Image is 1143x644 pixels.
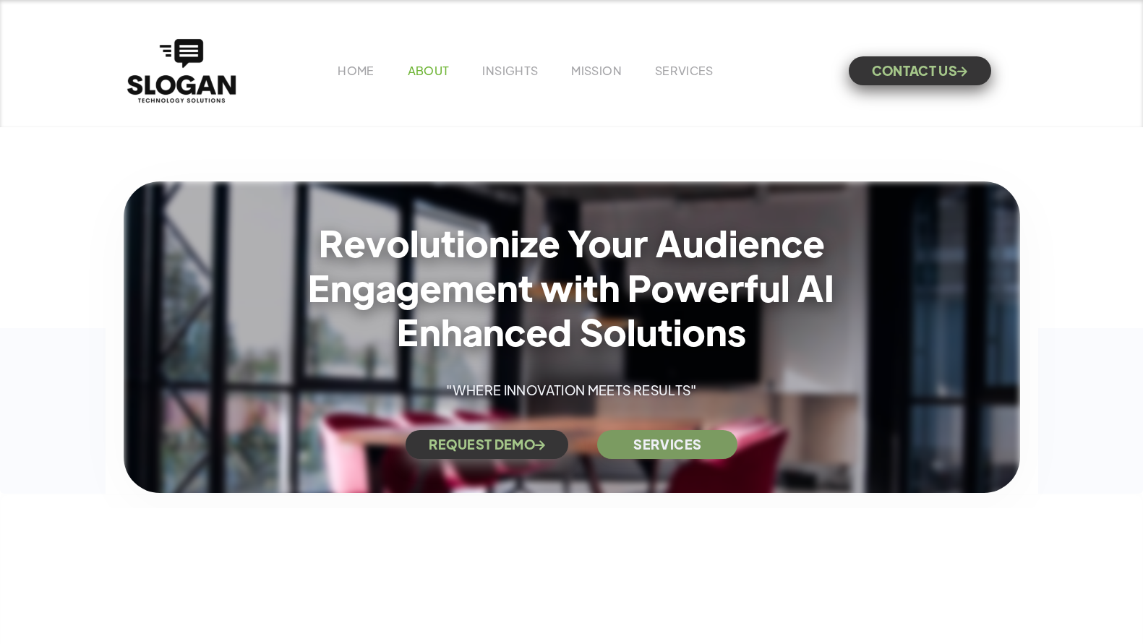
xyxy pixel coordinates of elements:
[408,63,450,78] a: ABOUT
[276,220,868,353] h1: Revolutionize Your Audience Engagement with Powerful AI Enhanced Solutions
[597,430,737,459] a: SERVICES
[535,440,545,450] span: 
[482,63,538,78] a: INSIGHTS
[571,63,622,78] a: MISSION
[406,430,569,459] a: REQUEST DEMO
[633,437,701,452] strong: SERVICES
[849,56,991,85] a: CONTACT US
[338,63,374,78] a: HOME
[655,63,714,78] a: SERVICES
[124,35,239,106] a: home
[957,66,967,76] span: 
[385,379,758,401] p: "WHERE INNOVATION MEETS RESULTS"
